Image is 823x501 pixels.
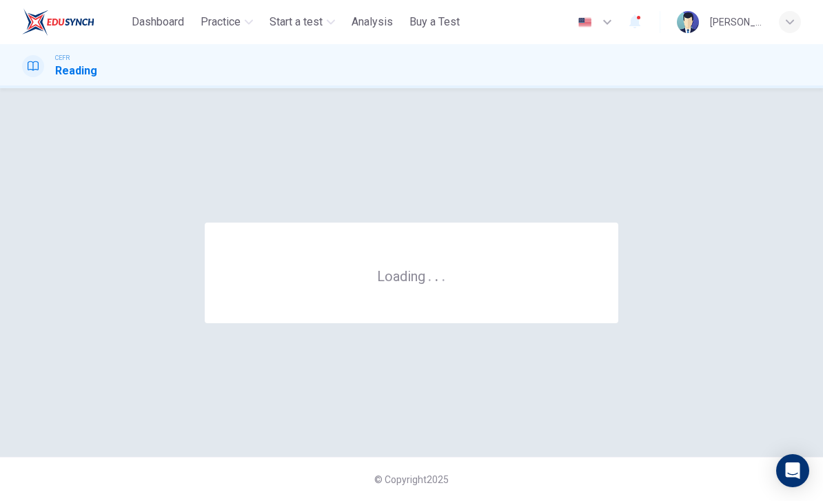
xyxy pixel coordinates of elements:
img: en [576,17,593,28]
h1: Reading [55,63,97,79]
button: Dashboard [126,10,190,34]
button: Start a test [264,10,341,34]
img: ELTC logo [22,8,94,36]
button: Practice [195,10,258,34]
span: Dashboard [132,14,184,30]
h6: . [434,263,439,286]
span: © Copyright 2025 [374,474,449,485]
div: Open Intercom Messenger [776,454,809,487]
button: Buy a Test [404,10,465,34]
span: Analysis [352,14,393,30]
span: CEFR [55,53,70,63]
h6: . [427,263,432,286]
h6: . [441,263,446,286]
a: ELTC logo [22,8,126,36]
h6: Loading [377,267,446,285]
span: Buy a Test [409,14,460,30]
button: Analysis [346,10,398,34]
span: Practice [201,14,241,30]
span: Start a test [270,14,323,30]
div: [PERSON_NAME] [DATE] HILMI BIN [PERSON_NAME] [710,14,762,30]
img: Profile picture [677,11,699,33]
